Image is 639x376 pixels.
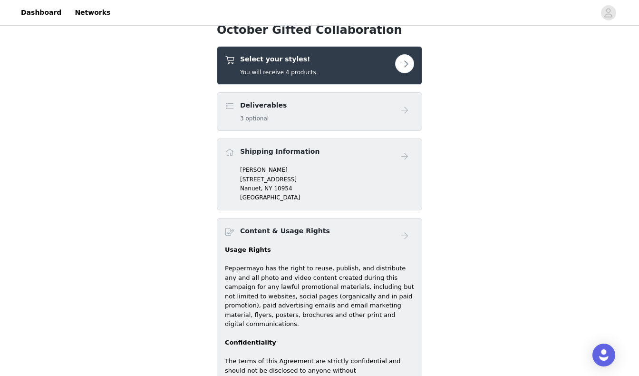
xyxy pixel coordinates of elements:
[225,246,271,253] strong: Usage Rights
[69,2,116,23] a: Networks
[240,114,287,123] h5: 3 optional
[15,2,67,23] a: Dashboard
[217,92,422,131] div: Deliverables
[240,147,319,157] h4: Shipping Information
[240,166,414,174] p: [PERSON_NAME]
[240,54,318,64] h4: Select your styles!
[240,68,318,77] h5: You will receive 4 products.
[240,226,330,236] h4: Content & Usage Rights
[240,185,262,192] span: Nanuet,
[217,21,422,39] h1: October Gifted Collaboration
[217,139,422,210] div: Shipping Information
[240,100,287,110] h4: Deliverables
[240,193,414,202] p: [GEOGRAPHIC_DATA]
[604,5,613,20] div: avatar
[240,175,414,184] p: [STREET_ADDRESS]
[217,46,422,85] div: Select your styles!
[592,344,615,366] div: Open Intercom Messenger
[274,185,292,192] span: 10954
[264,185,272,192] span: NY
[225,339,276,346] strong: Confidentiality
